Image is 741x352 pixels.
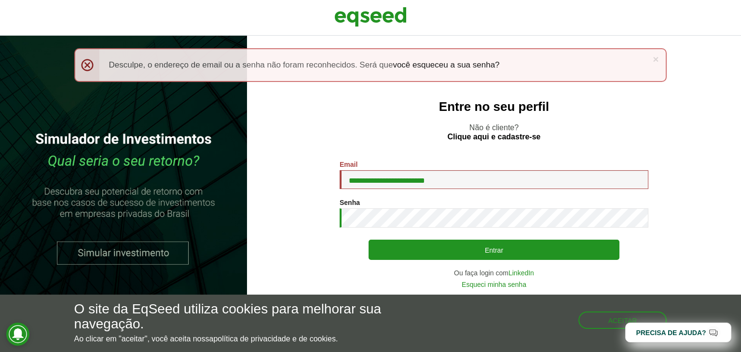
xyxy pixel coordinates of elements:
[393,61,499,69] a: você esqueceu a sua senha?
[508,270,534,276] a: LinkedIn
[213,335,336,343] a: política de privacidade e de cookies
[74,334,430,343] p: Ao clicar em "aceitar", você aceita nossa .
[462,281,526,288] a: Esqueci minha senha
[340,270,648,276] div: Ou faça login com
[74,302,430,332] h5: O site da EqSeed utiliza cookies para melhorar sua navegação.
[340,199,360,206] label: Senha
[340,161,357,168] label: Email
[334,5,407,29] img: EqSeed Logo
[266,123,722,141] p: Não é cliente?
[266,100,722,114] h2: Entre no seu perfil
[653,54,659,64] a: ×
[448,133,541,141] a: Clique aqui e cadastre-se
[74,48,667,82] div: Desculpe, o endereço de email ou a senha não foram reconhecidos. Será que
[578,311,667,329] button: Aceitar
[369,240,619,260] button: Entrar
